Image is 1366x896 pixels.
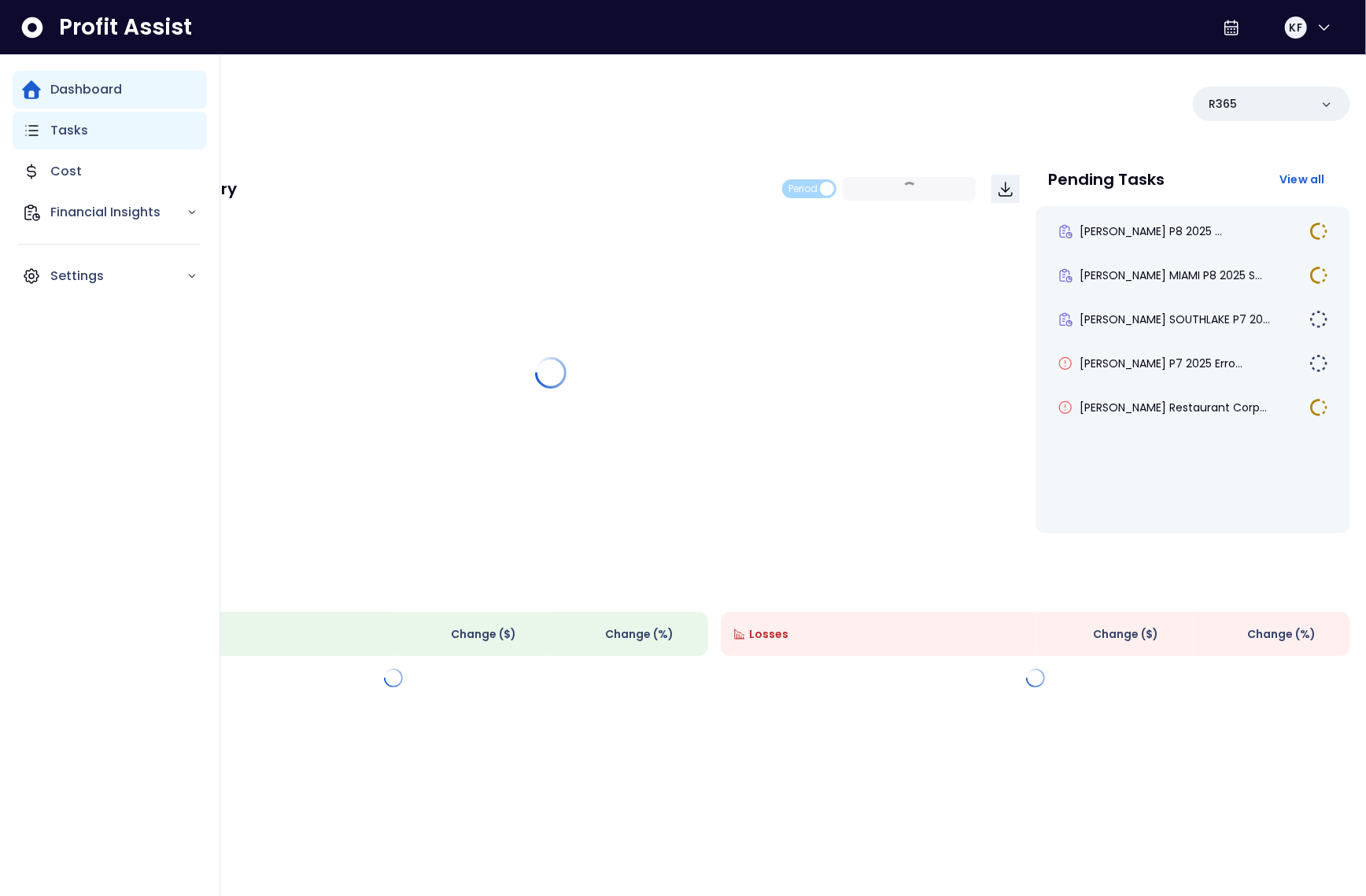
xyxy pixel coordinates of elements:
[1279,171,1325,187] span: View all
[50,203,186,222] p: Financial Insights
[1209,96,1237,112] p: R365
[1247,626,1316,643] span: Change (%)
[1080,356,1242,371] span: [PERSON_NAME] P7 2025 Erro...
[1309,266,1328,285] img: In Progress
[1290,20,1302,35] span: KF
[50,80,122,99] p: Dashboard
[1080,223,1222,239] span: [PERSON_NAME] P8 2025 ...
[1309,310,1328,329] img: Not yet Started
[50,162,82,181] p: Cost
[1080,400,1267,415] span: [PERSON_NAME] Restaurant Corp...
[50,267,186,286] p: Settings
[1309,222,1328,241] img: In Progress
[59,13,192,42] span: Profit Assist
[79,577,1350,593] p: Wins & Losses
[451,626,516,643] span: Change ( $ )
[991,175,1020,203] button: Download
[749,626,788,643] span: Losses
[605,626,674,643] span: Change (%)
[1048,171,1165,187] p: Pending Tasks
[1309,354,1328,373] img: Not yet Started
[1093,626,1158,643] span: Change ( $ )
[1309,398,1328,417] img: In Progress
[50,121,88,140] p: Tasks
[1267,165,1338,194] button: View all
[1080,267,1262,283] span: [PERSON_NAME] MIAMI P8 2025 S...
[1080,312,1270,327] span: [PERSON_NAME] SOUTHLAKE P7 20...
